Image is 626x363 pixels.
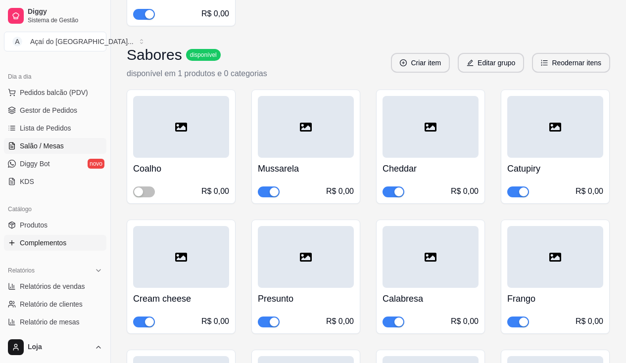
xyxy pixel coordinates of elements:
h4: Presunto [258,292,354,306]
span: Relatórios [8,267,35,274]
p: disponível em 1 produtos e 0 categorias [127,68,267,80]
span: Relatório de clientes [20,299,83,309]
span: edit [467,59,474,66]
button: ordered-listReodernar itens [532,53,610,73]
a: Gestor de Pedidos [4,102,106,118]
div: R$ 0,00 [201,185,229,197]
span: Diggy [28,7,102,16]
h4: Coalho [133,162,229,176]
a: Salão / Mesas [4,138,106,154]
span: plus-circle [400,59,407,66]
span: Diggy Bot [20,159,50,169]
span: Complementos [20,238,66,248]
div: R$ 0,00 [326,185,354,197]
div: Catálogo [4,201,106,217]
div: R$ 0,00 [576,316,603,327]
a: KDS [4,174,106,189]
h4: Catupiry [507,162,603,176]
span: Pedidos balcão (PDV) [20,88,88,97]
a: Complementos [4,235,106,251]
h4: Cheddar [383,162,479,176]
div: Açaí do [GEOGRAPHIC_DATA] ... [30,37,134,46]
a: Produtos [4,217,106,233]
h4: Cream cheese [133,292,229,306]
span: Loja [28,343,91,352]
span: Produtos [20,220,48,230]
button: Select a team [4,32,106,51]
h4: Calabresa [383,292,479,306]
a: Lista de Pedidos [4,120,106,136]
span: A [12,37,22,46]
a: Relatórios de vendas [4,278,106,294]
a: DiggySistema de Gestão [4,4,106,28]
div: R$ 0,00 [326,316,354,327]
h4: Frango [507,292,603,306]
h4: Mussarela [258,162,354,176]
span: ordered-list [541,59,548,66]
span: KDS [20,177,34,186]
div: R$ 0,00 [201,8,229,20]
a: Diggy Botnovo [4,156,106,172]
div: Dia a dia [4,69,106,85]
span: Lista de Pedidos [20,123,71,133]
span: Sistema de Gestão [28,16,102,24]
span: Salão / Mesas [20,141,64,151]
div: R$ 0,00 [451,185,479,197]
span: Relatórios de vendas [20,281,85,291]
button: Pedidos balcão (PDV) [4,85,106,100]
button: editEditar grupo [458,53,524,73]
div: R$ 0,00 [201,316,229,327]
button: plus-circleCriar item [391,53,450,73]
span: Gestor de Pedidos [20,105,77,115]
a: Relatório de mesas [4,314,106,330]
div: R$ 0,00 [576,185,603,197]
div: R$ 0,00 [451,316,479,327]
span: disponível [188,51,219,59]
span: Relatório de mesas [20,317,80,327]
a: Relatório de clientes [4,296,106,312]
h3: Sabores [127,46,182,64]
button: Loja [4,335,106,359]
